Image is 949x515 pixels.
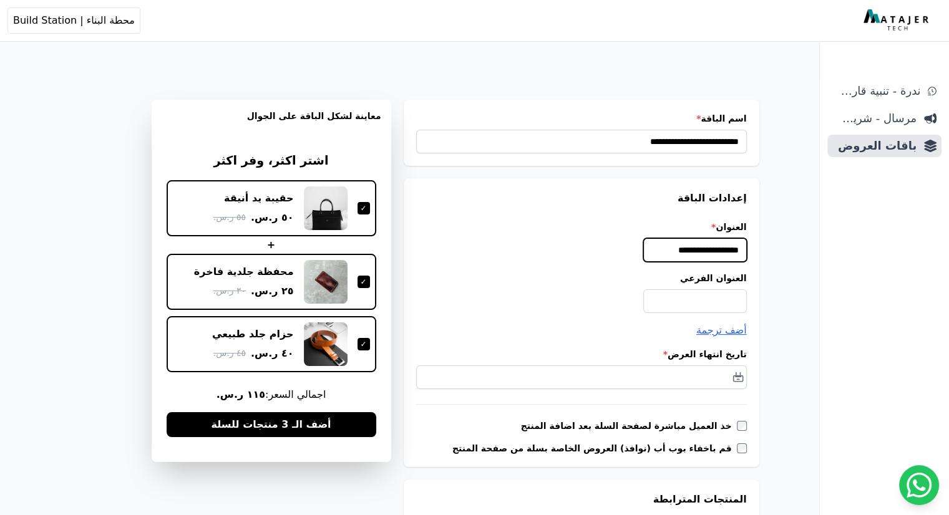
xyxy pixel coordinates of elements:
[416,221,747,233] label: العنوان
[416,191,747,206] h3: إعدادات الباقة
[167,387,376,402] span: اجمالي السعر:
[416,112,747,125] label: اسم الباقة
[7,7,140,34] button: محطة البناء | Build Station
[167,238,376,253] div: +
[251,346,294,361] span: ٤٠ ر.س.
[832,82,920,100] span: ندرة - تنبية قارب علي النفاذ
[416,272,747,284] label: العنوان الفرعي
[162,110,381,137] h3: معاينة لشكل الباقة على الجوال
[416,348,747,360] label: تاريخ انتهاء العرض
[167,412,376,437] button: أضف الـ 3 منتجات للسلة
[213,284,246,297] span: ٣٠ ر.س.
[832,110,917,127] span: مرسال - شريط دعاية
[416,492,747,507] h3: المنتجات المترابطة
[213,347,246,360] span: ٤٥ ر.س.
[212,327,294,341] div: حزام جلد طبيعي
[194,265,294,279] div: محفظة جلدية فاخرة
[304,186,348,230] img: حقيبة يد أنيقة
[696,323,747,338] button: أضف ترجمة
[167,152,376,170] h3: اشتر اكثر، وفر اكثر
[452,442,737,455] label: قم باخفاء بوب أب (نوافذ) العروض الخاصة بسلة من صفحة المنتج
[213,211,246,224] span: ٥٥ ر.س.
[251,284,294,299] span: ٢٥ ر.س.
[696,324,747,336] span: أضف ترجمة
[13,13,135,28] span: محطة البناء | Build Station
[251,210,294,225] span: ٥٠ ر.س.
[864,9,932,32] img: MatajerTech Logo
[217,388,265,400] b: ١١٥ ر.س.
[521,420,737,432] label: خذ العميل مباشرة لصفحة السلة بعد اضافة المنتج
[832,137,917,155] span: باقات العروض
[304,322,348,366] img: حزام جلد طبيعي
[304,260,348,304] img: محفظة جلدية فاخرة
[224,191,293,205] div: حقيبة يد أنيقة
[211,417,331,432] span: أضف الـ 3 منتجات للسلة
